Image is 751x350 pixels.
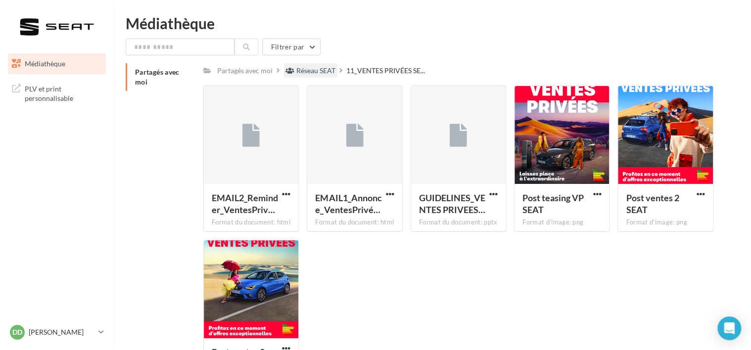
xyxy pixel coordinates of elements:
[315,218,394,227] div: Format du document: html
[315,192,381,215] span: EMAIL1_Annonce_VentesPrivées_SEAT
[626,192,679,215] span: Post ventes 2 SEAT
[212,218,290,227] div: Format du document: html
[212,192,278,215] span: EMAIL2_Reminder_VentesPrivées_SEAT
[6,53,108,74] a: Médiathèque
[217,66,273,76] div: Partagés avec moi
[419,218,498,227] div: Format du document: pptx
[419,192,485,215] span: GUIDELINES_VENTES PRIVEES SEAT & LES AVANT PRMIERES CUPRA
[25,59,65,68] span: Médiathèque
[626,218,704,227] div: Format d'image: png
[25,82,102,103] span: PLV et print personnalisable
[135,68,180,86] span: Partagés avec moi
[126,16,739,31] div: Médiathèque
[717,316,741,340] div: Open Intercom Messenger
[262,39,321,55] button: Filtrer par
[12,327,22,337] span: DD
[296,66,335,76] div: Réseau SEAT
[8,323,106,342] a: DD [PERSON_NAME]
[522,192,584,215] span: Post teasing VP SEAT
[346,66,425,76] span: 11_VENTES PRIVÉES SE...
[6,78,108,107] a: PLV et print personnalisable
[522,218,601,227] div: Format d'image: png
[29,327,94,337] p: [PERSON_NAME]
